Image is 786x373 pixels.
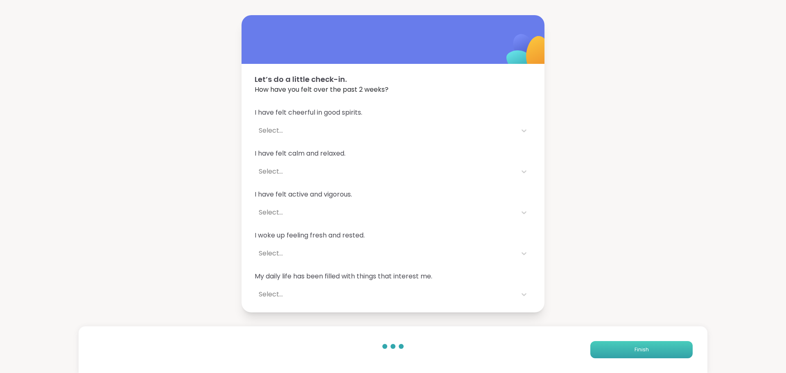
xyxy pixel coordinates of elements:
span: I have felt cheerful in good spirits. [255,108,531,118]
button: Finish [590,341,693,358]
div: Select... [259,126,513,136]
img: ShareWell Logomark [487,13,569,94]
span: How have you felt over the past 2 weeks? [255,85,531,95]
div: Select... [259,289,513,299]
span: I have felt calm and relaxed. [255,149,531,158]
div: Select... [259,208,513,217]
span: I have felt active and vigorous. [255,190,531,199]
div: Select... [259,167,513,176]
span: Let’s do a little check-in. [255,74,531,85]
span: I woke up feeling fresh and rested. [255,231,531,240]
div: Select... [259,249,513,258]
span: My daily life has been filled with things that interest me. [255,271,531,281]
span: Finish [635,346,649,353]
